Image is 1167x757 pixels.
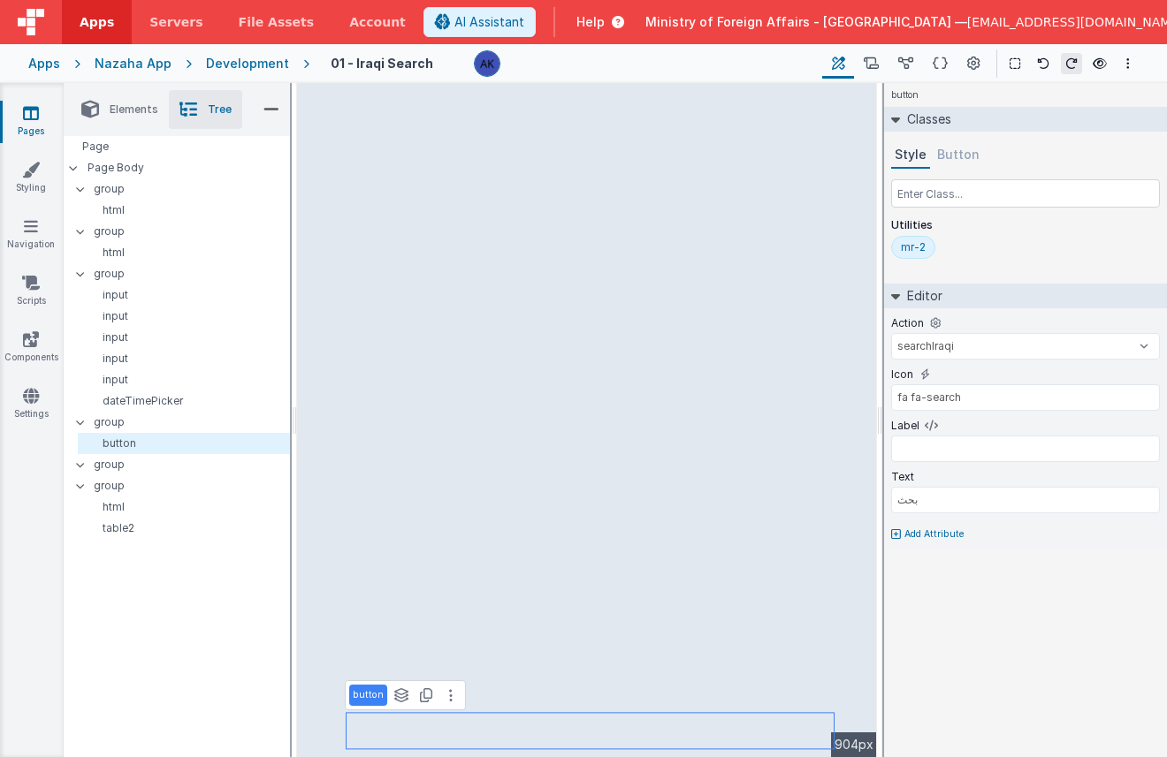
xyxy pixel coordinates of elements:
[891,316,924,330] label: Action
[891,419,919,433] label: Label
[94,455,290,474] p: group
[85,203,290,217] p: html
[645,13,967,31] span: Ministry of Foreign Affairs - [GEOGRAPHIC_DATA] —
[891,527,1160,541] button: Add Attribute
[85,436,290,450] p: button
[206,55,289,72] div: Development
[94,413,290,432] p: group
[85,394,290,408] p: dateTimePicker
[94,222,290,241] p: group
[208,102,232,117] span: Tree
[423,7,536,37] button: AI Assistant
[297,83,877,757] div: -->
[576,13,605,31] span: Help
[149,13,202,31] span: Servers
[28,55,60,72] div: Apps
[85,309,290,323] p: input
[85,246,290,260] p: html
[900,107,951,132] h2: Classes
[454,13,524,31] span: AI Assistant
[904,527,965,541] p: Add Attribute
[891,470,914,484] label: Text
[80,13,114,31] span: Apps
[934,142,983,169] button: Button
[353,688,384,702] p: button
[88,161,291,175] p: Page Body
[900,284,942,308] h2: Editor
[1117,53,1139,74] button: Options
[239,13,315,31] span: File Assets
[95,55,172,72] div: Nazaha App
[94,476,290,496] p: group
[884,83,926,107] h4: button
[831,732,877,757] div: 904px
[85,500,290,514] p: html
[891,367,913,382] label: Icon
[94,264,290,284] p: group
[891,142,930,169] button: Style
[901,240,926,254] div: mr-2
[85,330,290,344] p: input
[891,179,1160,208] input: Enter Class...
[64,136,290,157] div: Page
[110,102,158,117] span: Elements
[891,218,1160,232] p: Utilities
[475,51,500,76] img: 1f6063d0be199a6b217d3045d703aa70
[331,57,433,70] h4: 01 - Iraqi Search
[85,373,290,387] p: input
[85,352,290,366] p: input
[85,521,290,535] p: table2
[85,288,290,302] p: input
[94,179,290,199] p: group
